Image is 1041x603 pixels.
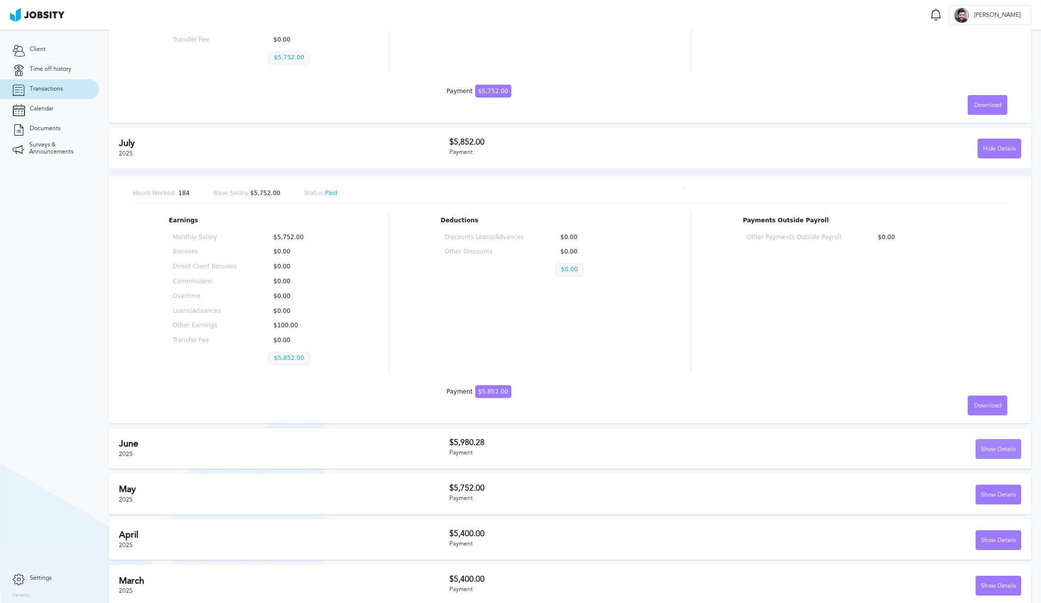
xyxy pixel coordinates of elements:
[449,541,735,548] div: Payment
[968,396,1007,415] button: Download
[30,86,63,93] span: Transactions
[475,85,511,98] span: $5,752.00
[12,593,31,599] label: Version:
[978,139,1021,159] div: Hide Details
[214,190,280,197] p: $5,752.00
[555,234,635,241] p: $0.00
[446,88,511,95] div: Payment
[449,438,735,447] h3: $5,980.28
[269,37,332,44] p: $0.00
[30,46,46,53] span: Client
[555,249,635,255] p: $0.00
[173,263,237,270] p: Direct Client Bonuses
[969,12,1026,19] span: [PERSON_NAME]
[304,190,325,197] span: Status:
[444,234,524,241] p: Discounts Loans/Advances
[269,51,310,64] p: $5,752.00
[976,530,1021,550] button: Show Details
[444,249,524,255] p: Other Discounts
[119,587,133,594] span: 2025
[269,308,332,315] p: $0.00
[173,308,237,315] p: Loans/Advances
[30,125,60,132] span: Documents
[747,234,841,241] p: Other Payments Outside Payroll
[449,495,735,502] div: Payment
[119,439,449,449] h2: June
[173,293,237,300] p: Overtime
[976,576,1021,596] div: Show Details
[10,8,64,22] img: ab4bad089aa723f57921c736e9817d99.png
[449,484,735,493] h3: $5,752.00
[269,234,332,241] p: $5,752.00
[976,440,1021,459] div: Show Details
[269,263,332,270] p: $0.00
[173,322,237,329] p: Other Earnings
[968,95,1007,115] button: Download
[873,234,967,241] p: $0.00
[449,450,735,456] div: Payment
[304,190,337,197] p: Paid
[119,138,449,149] h2: July
[976,576,1021,596] button: Show Details
[974,402,1001,409] span: Download
[949,5,1031,25] button: M[PERSON_NAME]
[119,484,449,495] h2: May
[173,249,237,255] p: Bonuses
[446,389,511,396] div: Payment
[978,139,1021,158] button: Hide Details
[449,149,735,156] div: Payment
[269,352,310,365] p: $5,852.00
[169,217,336,224] p: Earnings
[29,142,87,155] span: Surveys & Announcements
[449,529,735,538] h3: $5,400.00
[449,138,735,147] h3: $5,852.00
[976,485,1021,504] button: Show Details
[269,322,332,329] p: $100.00
[440,217,638,224] p: Deductions
[976,531,1021,551] div: Show Details
[133,190,190,197] p: 184
[475,385,511,398] span: $5,852.00
[119,530,449,540] h2: April
[449,575,735,584] h3: $5,400.00
[30,66,71,73] span: Time off history
[743,217,971,224] p: Payments Outside Payroll
[555,263,583,276] p: $0.00
[269,293,332,300] p: $0.00
[173,337,237,344] p: Transfer Fee
[269,337,332,344] p: $0.00
[119,576,449,586] h2: March
[269,249,332,255] p: $0.00
[214,190,250,197] span: Base Salary:
[119,542,133,549] span: 2025
[976,439,1021,459] button: Show Details
[119,451,133,457] span: 2025
[119,496,133,503] span: 2025
[269,278,332,285] p: $0.00
[173,278,237,285] p: Commissions
[449,586,735,593] div: Payment
[119,150,133,157] span: 2025
[974,102,1001,109] span: Download
[133,190,176,197] span: Hours Worked:
[976,485,1021,505] div: Show Details
[954,8,969,23] div: M
[30,575,52,582] span: Settings
[173,234,237,241] p: Monthly Salary
[30,105,54,112] span: Calendar
[173,37,237,44] p: Transfer Fee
